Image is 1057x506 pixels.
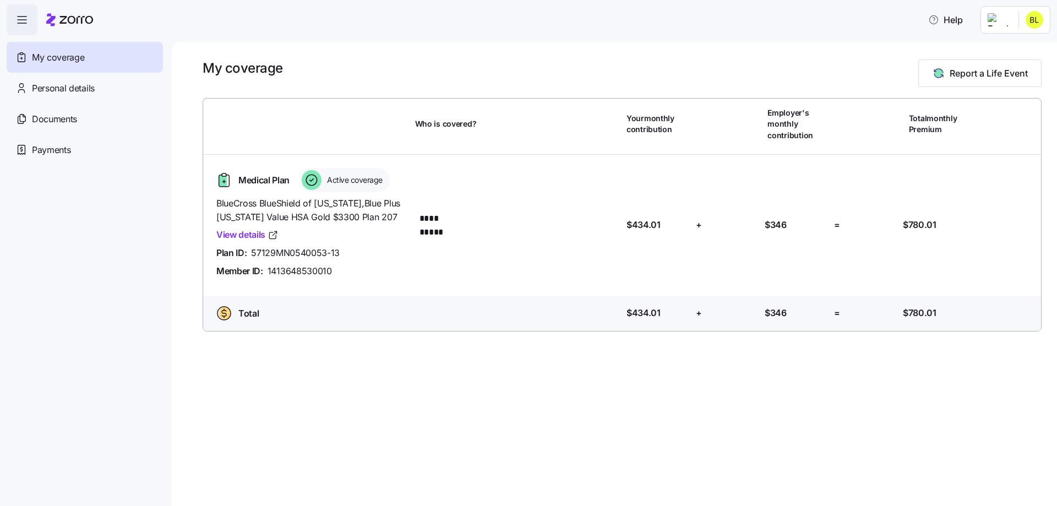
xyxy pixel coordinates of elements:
[216,197,406,224] span: BlueCross BlueShield of [US_STATE] , Blue Plus [US_STATE] Value HSA Gold $3300 Plan 207
[696,306,702,320] span: +
[696,218,702,232] span: +
[988,13,1010,26] img: Employer logo
[216,264,263,278] span: Member ID:
[216,246,247,260] span: Plan ID:
[626,306,661,320] span: $434.01
[32,81,95,95] span: Personal details
[950,67,1028,80] span: Report a Life Event
[626,113,688,135] span: Your monthly contribution
[32,51,84,64] span: My coverage
[7,73,163,104] a: Personal details
[324,175,383,186] span: Active coverage
[765,306,787,320] span: $346
[919,9,972,31] button: Help
[268,264,332,278] span: 1413648530010
[32,112,77,126] span: Documents
[767,107,829,141] span: Employer's monthly contribution
[203,59,283,77] h1: My coverage
[834,218,840,232] span: =
[909,113,971,135] span: Total monthly Premium
[765,218,787,232] span: $346
[1026,11,1043,29] img: 301f6adaca03784000fa73adabf33a6b
[903,306,936,320] span: $780.01
[415,118,477,129] span: Who is covered?
[7,42,163,73] a: My coverage
[7,134,163,165] a: Payments
[928,13,963,26] span: Help
[216,228,279,242] a: View details
[238,307,259,320] span: Total
[918,59,1042,87] button: Report a Life Event
[32,143,70,157] span: Payments
[238,173,290,187] span: Medical Plan
[251,246,340,260] span: 57129MN0540053-13
[903,218,936,232] span: $780.01
[626,218,661,232] span: $434.01
[834,306,840,320] span: =
[7,104,163,134] a: Documents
